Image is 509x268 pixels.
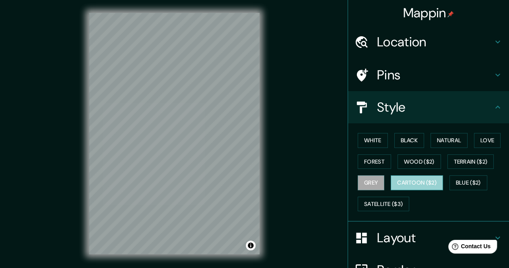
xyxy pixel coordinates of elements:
[348,59,509,91] div: Pins
[391,175,443,190] button: Cartoon ($2)
[431,133,468,148] button: Natural
[449,175,487,190] button: Blue ($2)
[377,99,493,115] h4: Style
[358,154,391,169] button: Forest
[398,154,441,169] button: Wood ($2)
[403,5,454,21] h4: Mappin
[377,67,493,83] h4: Pins
[394,133,425,148] button: Black
[377,34,493,50] h4: Location
[348,91,509,123] div: Style
[358,175,384,190] button: Grey
[89,13,260,254] canvas: Map
[348,222,509,254] div: Layout
[474,133,501,148] button: Love
[377,230,493,246] h4: Layout
[358,197,409,212] button: Satellite ($3)
[447,11,454,17] img: pin-icon.png
[246,241,256,250] button: Toggle attribution
[437,237,500,259] iframe: Help widget launcher
[348,26,509,58] div: Location
[447,154,494,169] button: Terrain ($2)
[358,133,388,148] button: White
